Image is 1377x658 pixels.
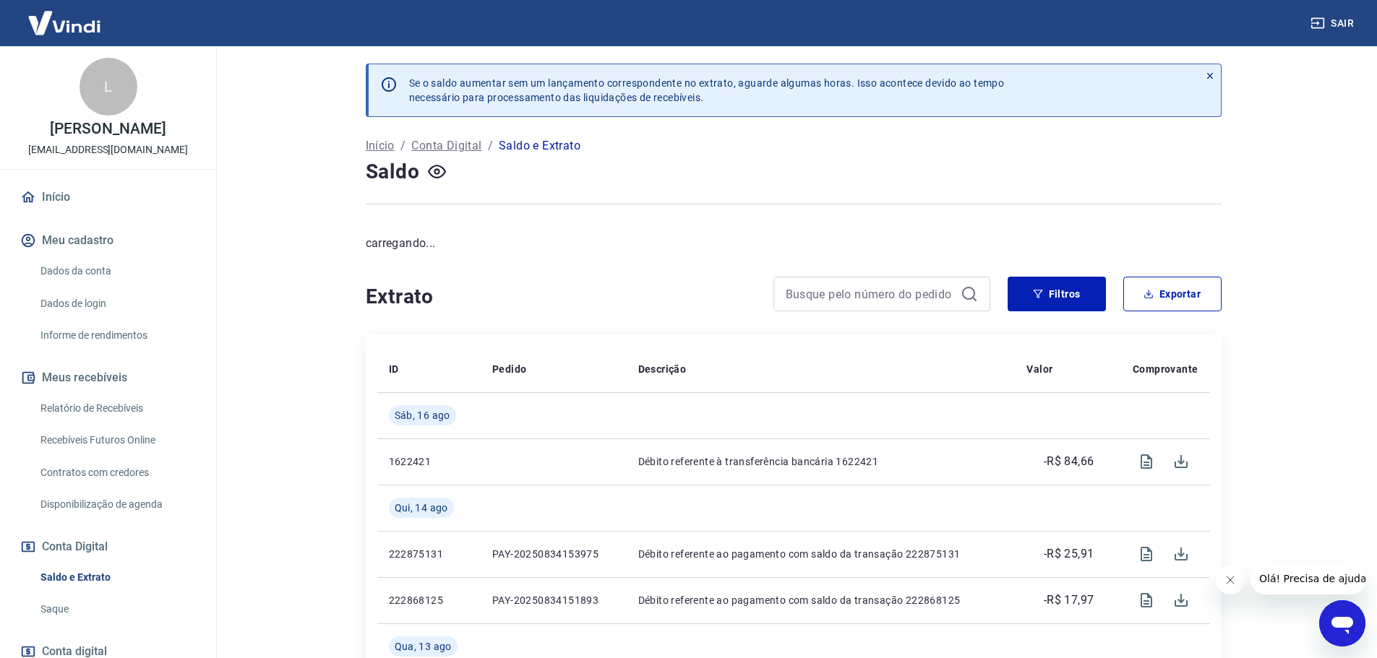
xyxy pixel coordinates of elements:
span: Download [1164,583,1198,618]
p: 222875131 [389,547,469,561]
p: 1622421 [389,454,469,469]
h4: Extrato [366,282,756,311]
span: Download [1164,537,1198,571]
span: Visualizar [1129,583,1164,618]
p: / [488,137,493,155]
button: Exportar [1123,277,1222,311]
p: Comprovante [1133,362,1198,376]
span: Visualizar [1129,444,1164,479]
a: Início [366,137,395,155]
div: L [80,58,137,116]
p: Se o saldo aumentar sem um lançamento correspondente no extrato, aguarde algumas horas. Isso acon... [409,76,1005,105]
p: -R$ 84,66 [1044,453,1094,470]
p: Descrição [638,362,687,376]
span: Download [1164,444,1198,479]
img: Vindi [17,1,111,45]
p: [PERSON_NAME] [50,121,166,137]
button: Meu cadastro [17,225,199,256]
p: -R$ 17,97 [1044,592,1094,609]
p: ID [389,362,399,376]
span: Qua, 13 ago [395,639,452,654]
span: Visualizar [1129,537,1164,571]
h4: Saldo [366,157,420,186]
p: / [400,137,406,155]
iframe: Mensagem da empresa [1251,563,1365,594]
a: Relatório de Recebíveis [35,394,199,423]
p: PAY-20250834151893 [492,593,615,607]
span: Sáb, 16 ago [395,408,450,423]
p: Saldo e Extrato [499,137,580,155]
button: Meus recebíveis [17,362,199,394]
span: Olá! Precisa de ajuda? [9,10,121,22]
a: Informe de rendimentos [35,321,199,350]
iframe: Botão para abrir a janela de mensagens [1319,600,1365,646]
p: Débito referente à transferência bancária 1622421 [638,454,1004,469]
p: [EMAIL_ADDRESS][DOMAIN_NAME] [28,142,188,157]
a: Contratos com credores [35,458,199,488]
p: 222868125 [389,593,469,607]
a: Saldo e Extrato [35,563,199,592]
a: Conta Digital [411,137,481,155]
a: Dados da conta [35,256,199,286]
a: Início [17,181,199,213]
p: Valor [1026,362,1052,376]
button: Sair [1308,10,1360,37]
iframe: Fechar mensagem [1216,566,1245,594]
button: Filtros [1008,277,1106,311]
button: Conta Digital [17,531,199,563]
span: Qui, 14 ago [395,501,448,515]
a: Saque [35,594,199,624]
input: Busque pelo número do pedido [786,283,955,305]
p: Débito referente ao pagamento com saldo da transação 222875131 [638,547,1004,561]
p: -R$ 25,91 [1044,545,1094,563]
p: PAY-20250834153975 [492,547,615,561]
a: Recebíveis Futuros Online [35,425,199,455]
p: carregando... [366,235,1222,252]
p: Débito referente ao pagamento com saldo da transação 222868125 [638,593,1004,607]
p: Pedido [492,362,526,376]
a: Disponibilização de agenda [35,490,199,519]
a: Dados de login [35,289,199,319]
